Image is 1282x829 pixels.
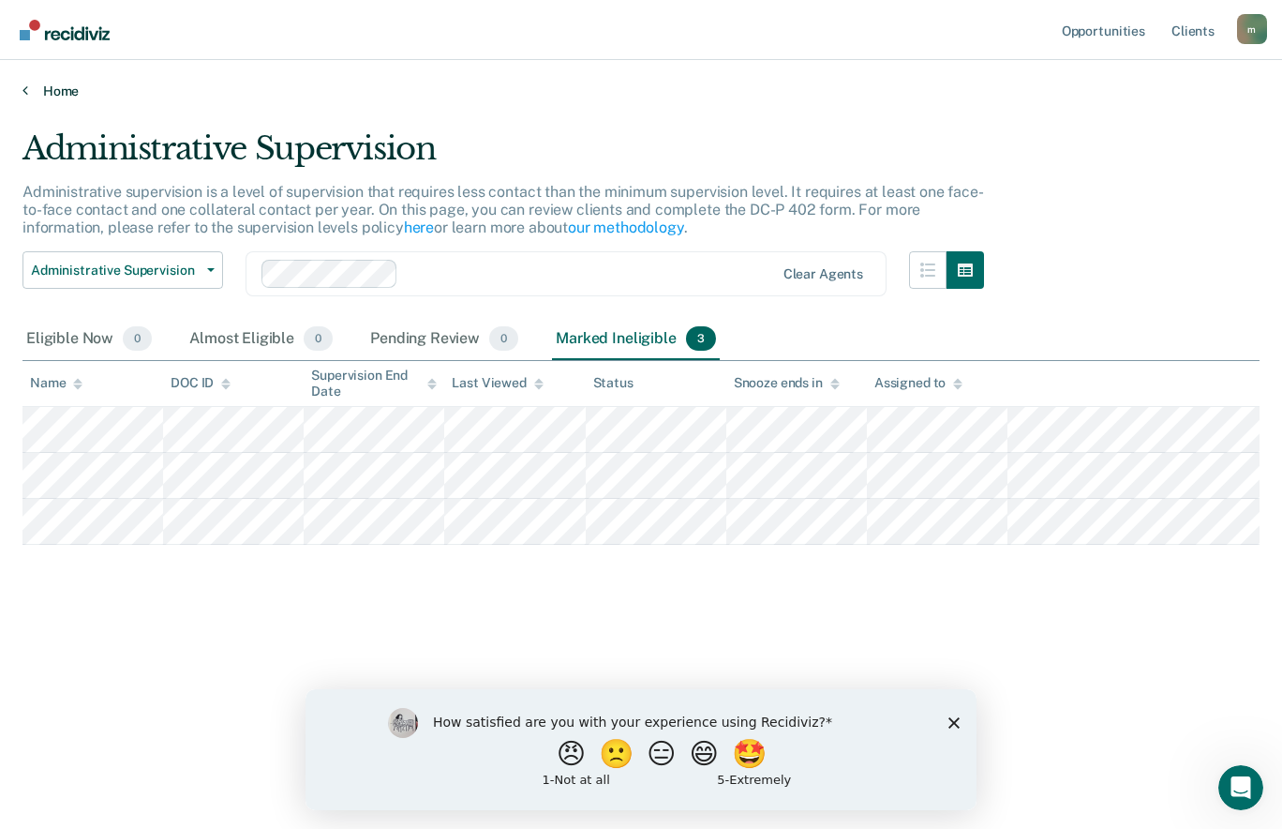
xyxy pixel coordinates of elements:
[31,263,200,279] span: Administrative Supervision
[22,83,1260,99] a: Home
[22,129,984,183] div: Administrative Supervision
[686,326,716,351] span: 3
[1237,14,1267,44] div: m
[22,183,984,236] p: Administrative supervision is a level of supervision that requires less contact than the minimum ...
[22,251,223,289] button: Administrative Supervision
[171,375,231,391] div: DOC ID
[783,266,863,282] div: Clear agents
[734,375,840,391] div: Snooze ends in
[568,219,684,236] a: our methodology
[311,368,437,399] div: Supervision End Date
[552,319,720,360] div: Marked Ineligible3
[489,326,518,351] span: 0
[874,375,962,391] div: Assigned to
[22,319,156,360] div: Eligible Now0
[186,319,336,360] div: Almost Eligible0
[1237,14,1267,44] button: Profile dropdown button
[306,689,976,810] iframe: Survey by Kim from Recidiviz
[1218,765,1263,810] iframe: Intercom live chat
[452,375,543,391] div: Last Viewed
[404,219,434,236] a: here
[123,326,152,351] span: 0
[20,20,110,40] img: Recidiviz
[304,326,333,351] span: 0
[30,375,82,391] div: Name
[366,319,522,360] div: Pending Review0
[593,375,634,391] div: Status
